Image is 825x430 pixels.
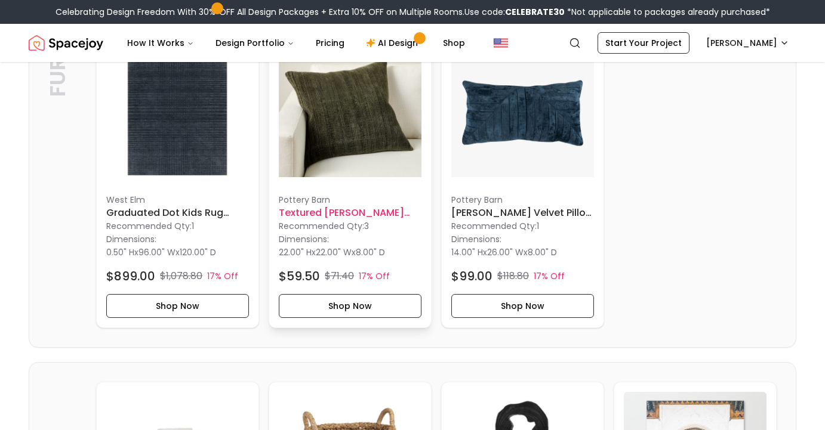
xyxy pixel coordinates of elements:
span: 26.00" W [487,246,524,258]
p: 17% Off [207,270,238,282]
button: Shop Now [106,294,249,318]
h4: $59.50 [279,268,320,284]
span: 120.00" D [180,246,216,258]
p: x x [279,246,385,258]
span: Use code: [464,6,565,18]
span: 14.00" H [451,246,483,258]
h4: $899.00 [106,268,155,284]
img: Spacejoy Logo [29,31,103,55]
span: 22.00" H [279,246,312,258]
img: Textured Chenille Pillow 22x22 image [279,42,421,184]
h6: Textured [PERSON_NAME] 22x22 [279,206,421,220]
p: Pottery Barn [279,194,421,206]
p: x x [451,246,557,258]
span: *Not applicable to packages already purchased* [565,6,770,18]
img: Xiomara Velvet Pillow Nightfall Blue image [451,42,594,184]
p: $1,078.80 [160,269,202,283]
p: $71.40 [325,269,354,283]
span: 96.00" W [138,246,176,258]
b: CELEBRATE30 [505,6,565,18]
nav: Global [29,24,796,62]
p: Dimensions: [279,232,329,246]
p: Dimensions: [451,232,501,246]
span: 22.00" W [316,246,352,258]
p: 17% Off [534,270,565,282]
button: Shop Now [279,294,421,318]
a: Graduated Dot Kids Rug 8'x10' imageWest ElmGraduated Dot Kids Rug 8'x10'Recommended Qty:1Dimensio... [96,32,259,328]
div: Textured Chenille Pillow 22x22 [269,32,432,328]
button: [PERSON_NAME] [699,32,796,54]
p: $118.80 [497,269,529,283]
p: Recommended Qty: 3 [279,220,421,232]
a: Start Your Project [598,32,689,54]
p: Recommended Qty: 1 [106,220,249,232]
a: Xiomara Velvet Pillow Nightfall Blue imagePottery Barn[PERSON_NAME] Velvet Pillow Nightfall BlueR... [441,32,604,328]
p: Pottery Barn [451,194,594,206]
a: Pricing [306,31,354,55]
h6: [PERSON_NAME] Velvet Pillow Nightfall Blue [451,206,594,220]
p: x x [106,246,216,258]
a: Shop [433,31,475,55]
div: Graduated Dot Kids Rug 8'x10' [96,32,259,328]
p: West Elm [106,194,249,206]
h6: Graduated Dot Kids Rug 8'x10' [106,206,249,220]
div: Celebrating Design Freedom With 30% OFF All Design Packages + Extra 10% OFF on Multiple Rooms. [56,6,770,18]
button: How It Works [118,31,204,55]
h4: $99.00 [451,268,492,284]
img: United States [494,36,508,50]
div: Xiomara Velvet Pillow Nightfall Blue [441,32,604,328]
button: Design Portfolio [206,31,304,55]
span: 8.00" D [528,246,557,258]
p: 17% Off [359,270,390,282]
p: Recommended Qty: 1 [451,220,594,232]
span: 8.00" D [356,246,385,258]
img: Graduated Dot Kids Rug 8'x10' image [106,42,249,184]
span: 0.50" H [106,246,134,258]
a: Spacejoy [29,31,103,55]
button: Shop Now [451,294,594,318]
p: Dimensions: [106,232,156,246]
a: AI Design [356,31,431,55]
nav: Main [118,31,475,55]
